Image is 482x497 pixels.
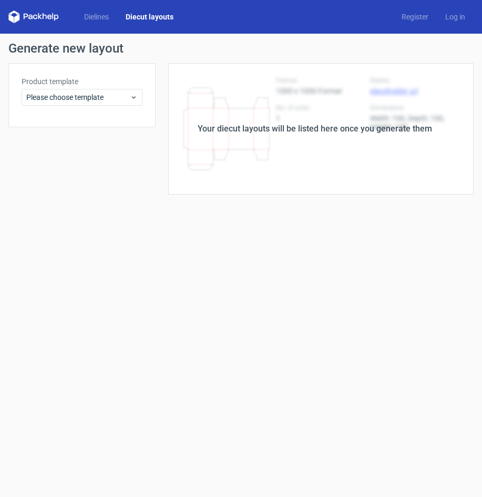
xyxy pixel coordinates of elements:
a: Register [393,12,437,22]
a: Diecut layouts [117,12,182,22]
a: Log in [437,12,474,22]
h1: Generate new layout [8,42,474,55]
span: Please choose template [26,92,130,103]
div: Your diecut layouts will be listed here once you generate them [198,123,432,135]
label: Product template [22,76,142,87]
a: Dielines [76,12,117,22]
